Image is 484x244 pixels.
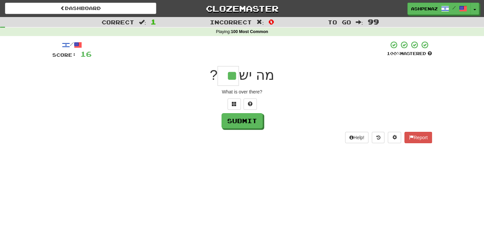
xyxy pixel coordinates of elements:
button: Help! [345,132,369,143]
span: To go [328,19,351,25]
span: : [356,19,363,25]
span: : [139,19,146,25]
button: Switch sentence to multiple choice alt+p [228,98,241,110]
div: / [52,41,92,49]
span: , זה אני. [209,67,256,83]
div: Hey, it's me. [52,88,432,95]
div: Mastered [387,51,432,57]
span: Incorrect [210,19,252,25]
span: 0 [268,18,274,26]
button: Single letter hint - you only get 1 per sentence and score half the points! alt+h [243,98,257,110]
span: Correct [102,19,134,25]
span: Score: [52,52,76,58]
span: 100 % [387,51,400,56]
button: Submit [222,113,263,129]
button: Round history (alt+y) [372,132,384,143]
span: 2 [151,18,156,26]
span: Ashpenaz [411,6,438,12]
span: : [256,19,264,25]
a: Clozemaster [166,3,317,14]
a: Ashpenaz / [407,3,471,15]
span: / [452,5,456,10]
a: Dashboard [5,3,156,14]
button: Report [404,132,432,143]
span: 32 [80,50,92,58]
span: 98 [367,18,379,26]
strong: 100 Most Common [231,29,268,34]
